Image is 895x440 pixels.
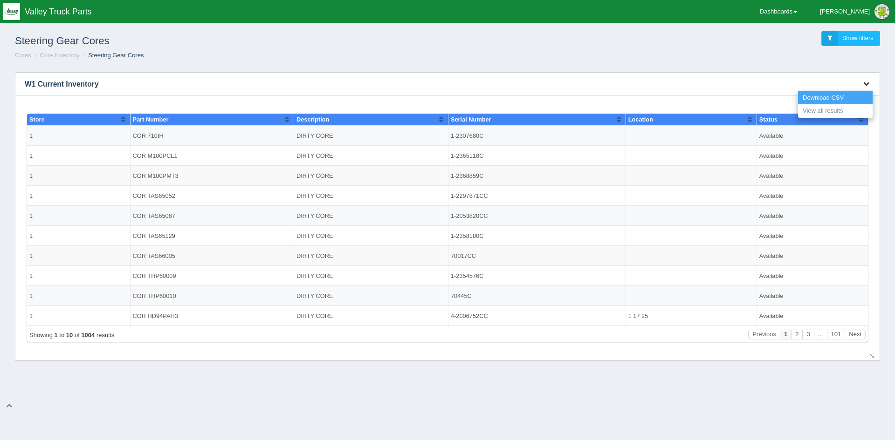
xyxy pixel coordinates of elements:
[732,201,843,221] td: Available
[105,201,269,221] td: COR HD94PAH3
[81,51,144,60] li: Steering Gear Cores
[604,11,628,18] span: Location
[413,8,420,20] button: Sort column ascending
[778,224,789,234] button: Page 3
[272,11,304,18] span: Description
[2,201,105,221] td: 1
[25,7,92,16] span: Valley Truck Parts
[105,161,269,181] td: COR THP60009
[2,101,105,121] td: 1
[2,121,105,141] td: 1
[269,161,424,181] td: DIRTY CORE
[423,61,601,81] td: 1-2368859C
[40,52,79,59] a: Core Inventory
[56,226,70,233] b: 1004
[105,81,269,101] td: COR TAS65052
[5,11,20,18] span: Store
[426,11,467,18] span: Serial Number
[766,224,778,234] button: Page 2
[732,61,843,81] td: Available
[732,41,843,61] td: Available
[423,141,601,161] td: 70017CC
[30,226,33,233] b: 1
[269,81,424,101] td: DIRTY CORE
[789,224,802,234] button: ...
[108,11,144,18] span: Part Number
[96,8,102,20] button: Sort column ascending
[2,161,105,181] td: 1
[423,81,601,101] td: 1-2297871CC
[423,41,601,61] td: 1-2365118C
[842,34,874,41] span: Show filters
[423,101,601,121] td: 1-2053820CC
[798,91,873,105] a: Download CSV
[732,121,843,141] td: Available
[591,8,597,20] button: Sort column ascending
[802,224,820,234] button: Page 101
[105,20,269,41] td: COR 710IH
[269,201,424,221] td: DIRTY CORE
[269,141,424,161] td: DIRTY CORE
[41,226,48,233] b: 10
[269,61,424,81] td: DIRTY CORE
[601,201,732,221] td: 1 17 25
[3,3,20,20] img: q1blfpkbivjhsugxdrfq.png
[820,224,841,234] button: Next
[423,201,601,221] td: 4-2006752CC
[732,81,843,101] td: Available
[2,141,105,161] td: 1
[732,101,843,121] td: Available
[732,181,843,201] td: Available
[755,224,766,234] button: Page 1
[874,4,889,19] img: Profile Picture
[732,141,843,161] td: Available
[423,161,601,181] td: 1-2354576C
[269,20,424,41] td: DIRTY CORE
[269,121,424,141] td: DIRTY CORE
[105,141,269,161] td: COR TAS66005
[722,8,728,20] button: Sort column ascending
[798,104,873,118] a: View all results
[105,101,269,121] td: COR TAS65087
[2,20,105,41] td: 1
[269,101,424,121] td: DIRTY CORE
[15,73,851,96] h3: W1 Current Inventory
[105,181,269,201] td: COR THP60010
[821,31,880,46] a: Show filters
[269,41,424,61] td: DIRTY CORE
[732,161,843,181] td: Available
[259,8,265,20] button: Sort column ascending
[105,41,269,61] td: COR M100PCL1
[833,8,840,20] button: Sort column ascending
[423,20,601,41] td: 1-2307680C
[723,224,755,234] button: Previous
[15,31,447,51] h1: Steering Gear Cores
[2,81,105,101] td: 1
[423,181,601,201] td: 70445C
[105,121,269,141] td: COR TAS65129
[423,121,601,141] td: 1-2358180C
[732,20,843,41] td: Available
[105,61,269,81] td: COR M100PMT3
[2,61,105,81] td: 1
[2,41,105,61] td: 1
[269,181,424,201] td: DIRTY CORE
[735,11,753,18] span: Status
[2,181,105,201] td: 1
[820,2,870,21] div: [PERSON_NAME]
[15,52,31,59] a: Cores
[5,227,89,234] div: Page 1 of 101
